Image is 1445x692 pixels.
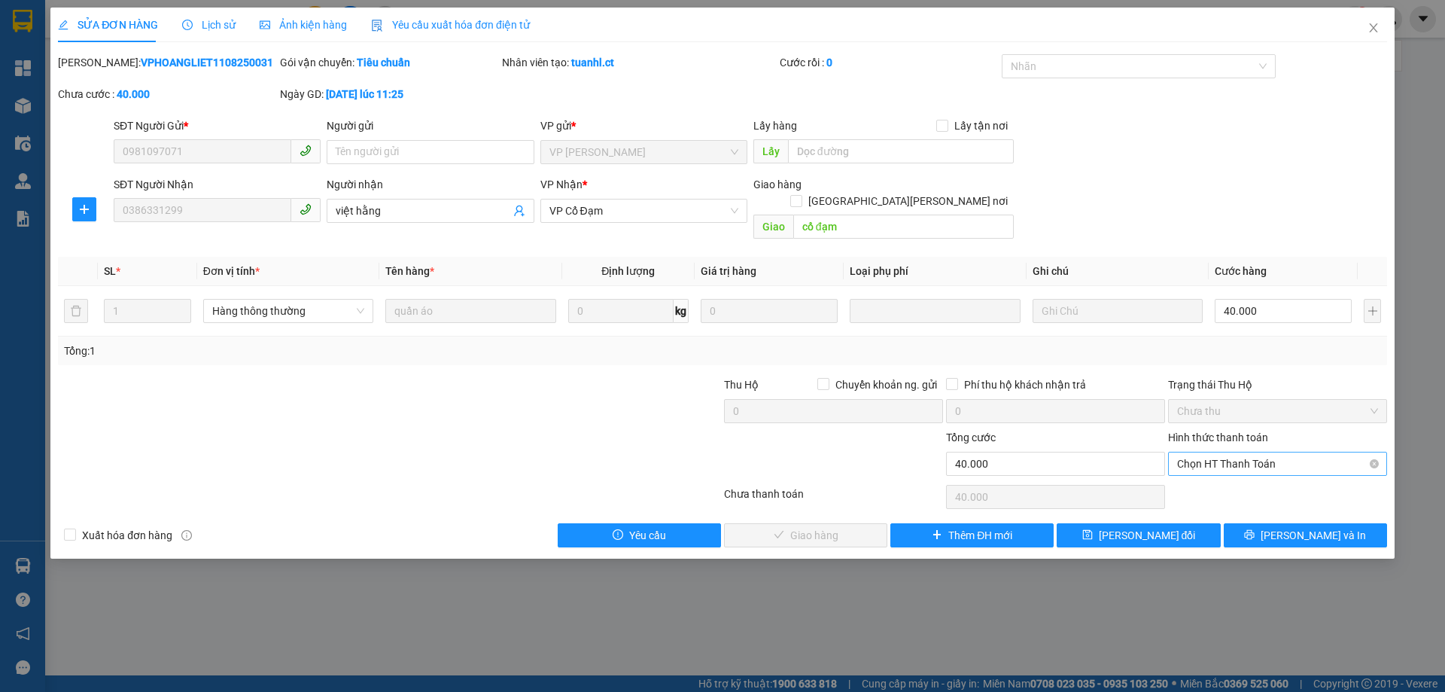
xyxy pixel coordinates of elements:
div: Chưa thanh toán [722,486,945,512]
span: close-circle [1370,459,1379,468]
div: SĐT Người Nhận [114,176,321,193]
span: plus [73,203,96,215]
span: Xuất hóa đơn hàng [76,527,178,544]
span: Lịch sử [182,19,236,31]
b: Tiêu chuẩn [357,56,410,69]
span: Chưa thu [1177,400,1378,422]
div: Người gửi [327,117,534,134]
input: 0 [701,299,838,323]
span: Thu Hộ [724,379,759,391]
button: delete [64,299,88,323]
span: picture [260,20,270,30]
div: Nhân viên tạo: [502,54,777,71]
span: Thêm ĐH mới [948,527,1012,544]
span: plus [932,529,942,541]
div: Chưa cước : [58,86,277,102]
button: plusThêm ĐH mới [890,523,1054,547]
button: plus [72,197,96,221]
button: Close [1352,8,1395,50]
span: VP Hoàng Liệt [549,141,738,163]
div: Cước rồi : [780,54,999,71]
label: Hình thức thanh toán [1168,431,1268,444]
input: VD: Bàn, Ghế [385,299,555,323]
b: 40.000 [117,88,150,100]
span: Lấy hàng [753,120,797,132]
span: Giao [753,215,793,239]
span: kg [674,299,689,323]
span: Cước hàng [1215,265,1267,277]
b: 0 [826,56,832,69]
span: Định lượng [601,265,655,277]
div: [PERSON_NAME]: [58,54,277,71]
button: save[PERSON_NAME] đổi [1057,523,1220,547]
span: phone [300,145,312,157]
span: Giao hàng [753,178,802,191]
span: Hàng thông thường [212,300,364,322]
b: tuanhl.ct [571,56,614,69]
span: info-circle [181,530,192,541]
span: [GEOGRAPHIC_DATA][PERSON_NAME] nơi [802,193,1014,209]
span: phone [300,203,312,215]
span: [PERSON_NAME] và In [1261,527,1366,544]
div: Ngày GD: [280,86,499,102]
img: icon [371,20,383,32]
input: Dọc đường [793,215,1014,239]
span: Đơn vị tính [203,265,260,277]
button: checkGiao hàng [724,523,887,547]
span: Phí thu hộ khách nhận trả [958,376,1092,393]
span: SỬA ĐƠN HÀNG [58,19,158,31]
span: Lấy [753,139,788,163]
span: VP Cổ Đạm [549,200,738,222]
span: VP Nhận [540,178,583,191]
span: Ảnh kiện hàng [260,19,347,31]
span: edit [58,20,68,30]
span: clock-circle [182,20,193,30]
span: exclamation-circle [613,529,623,541]
span: SL [104,265,116,277]
div: Trạng thái Thu Hộ [1168,376,1387,393]
div: Người nhận [327,176,534,193]
div: Tổng: 1 [64,343,558,359]
span: close [1367,22,1380,34]
span: user-add [513,205,525,217]
button: printer[PERSON_NAME] và In [1224,523,1387,547]
input: Ghi Chú [1033,299,1203,323]
span: Giá trị hàng [701,265,756,277]
span: Tên hàng [385,265,434,277]
span: Tổng cước [946,431,996,444]
span: [PERSON_NAME] đổi [1099,527,1196,544]
b: [DATE] lúc 11:25 [326,88,403,100]
span: Chuyển khoản ng. gửi [829,376,943,393]
input: Dọc đường [788,139,1014,163]
span: Yêu cầu [629,527,666,544]
span: save [1082,529,1093,541]
th: Ghi chú [1027,257,1209,286]
span: Yêu cầu xuất hóa đơn điện tử [371,19,530,31]
button: plus [1364,299,1380,323]
b: VPHOANGLIET1108250031 [141,56,273,69]
div: Gói vận chuyển: [280,54,499,71]
span: Chọn HT Thanh Toán [1177,453,1378,475]
div: SĐT Người Gửi [114,117,321,134]
span: Lấy tận nơi [948,117,1014,134]
th: Loại phụ phí [844,257,1026,286]
div: VP gửi [540,117,747,134]
button: exclamation-circleYêu cầu [558,523,721,547]
span: printer [1244,529,1255,541]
